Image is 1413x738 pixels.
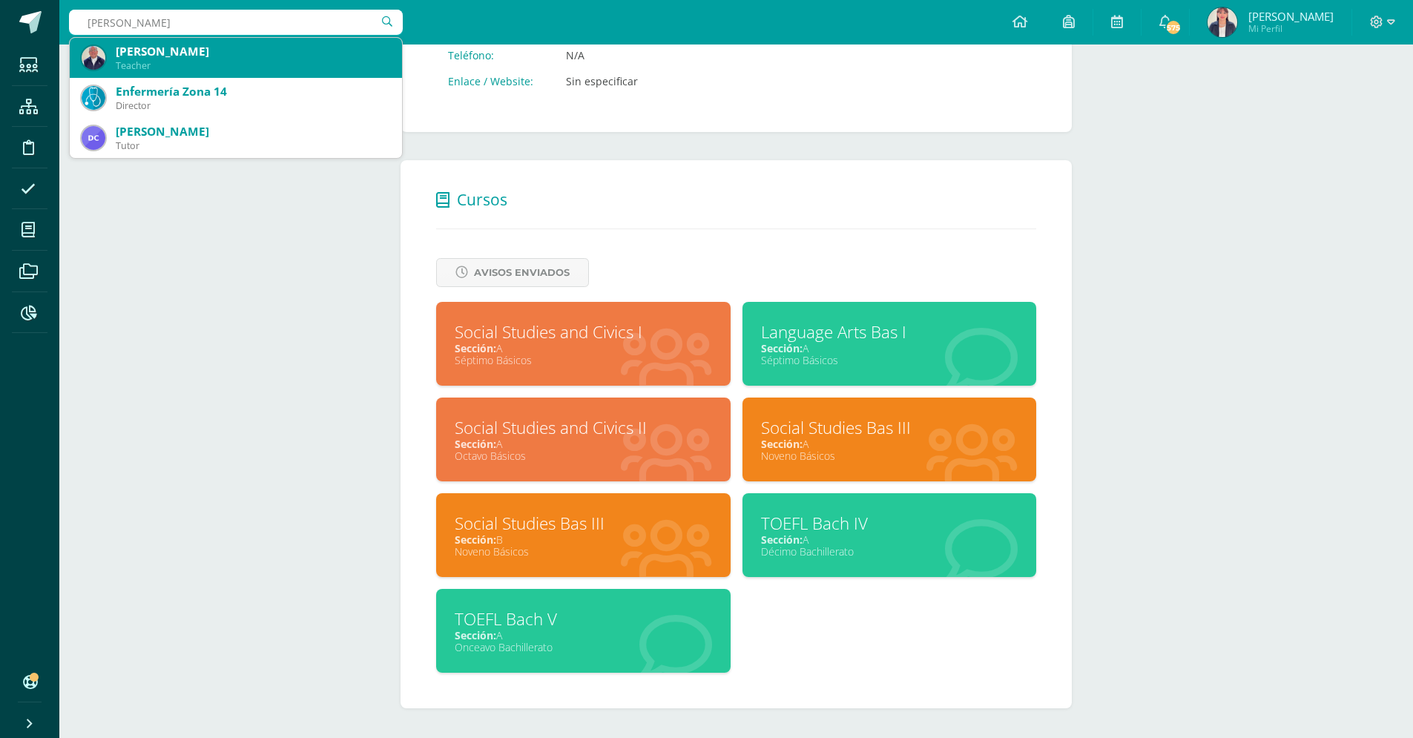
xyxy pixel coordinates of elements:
[761,544,1018,559] div: Décimo Bachillerato
[82,46,105,70] img: 4400bde977c2ef3c8e0f06f5677fdb30.png
[436,68,554,94] td: Enlace / Website:
[116,84,390,99] div: Enfermería Zona 14
[69,10,403,35] input: Busca un usuario...
[455,320,712,343] div: Social Studies and Civics I
[116,139,390,152] div: Tutor
[761,533,803,547] span: Sección:
[455,533,712,547] div: B
[742,493,1037,577] a: TOEFL Bach IVSección:ADécimo Bachillerato
[455,437,496,451] span: Sección:
[554,42,751,68] td: N/A
[554,68,751,94] td: Sin especificar
[761,437,1018,451] div: A
[455,449,712,463] div: Octavo Básicos
[1208,7,1237,37] img: 0ffcb52647a54a2841eb20d44d035e76.png
[761,341,803,355] span: Sección:
[761,353,1018,367] div: Séptimo Básicos
[436,42,554,68] td: Teléfono:
[761,320,1018,343] div: Language Arts Bas I
[436,302,731,386] a: Social Studies and Civics ISección:ASéptimo Básicos
[455,353,712,367] div: Séptimo Básicos
[455,512,712,535] div: Social Studies Bas III
[82,126,105,150] img: d00a2f0f41768c5ea5e246b5ed13e0ec.png
[761,341,1018,355] div: A
[761,416,1018,439] div: Social Studies Bas III
[82,86,105,110] img: aa4f30ea005d28cfb9f9341ec9462115.png
[455,341,712,355] div: A
[436,258,589,287] a: Avisos Enviados
[1165,19,1182,36] span: 575
[116,59,390,72] div: Teacher
[455,640,712,654] div: Onceavo Bachillerato
[761,533,1018,547] div: A
[455,607,712,630] div: TOEFL Bach V
[436,493,731,577] a: Social Studies Bas IIISección:BNoveno Básicos
[455,544,712,559] div: Noveno Básicos
[742,398,1037,481] a: Social Studies Bas IIISección:ANoveno Básicos
[1248,9,1334,24] span: [PERSON_NAME]
[474,259,570,286] span: Avisos Enviados
[742,302,1037,386] a: Language Arts Bas ISección:ASéptimo Básicos
[116,44,390,59] div: [PERSON_NAME]
[455,437,712,451] div: A
[761,449,1018,463] div: Noveno Básicos
[455,416,712,439] div: Social Studies and Civics II
[761,512,1018,535] div: TOEFL Bach IV
[116,124,390,139] div: [PERSON_NAME]
[436,589,731,673] a: TOEFL Bach VSección:AOnceavo Bachillerato
[455,628,712,642] div: A
[455,533,496,547] span: Sección:
[455,341,496,355] span: Sección:
[1248,22,1334,35] span: Mi Perfil
[116,99,390,112] div: Director
[436,398,731,481] a: Social Studies and Civics IISección:AOctavo Básicos
[457,189,507,210] span: Cursos
[761,437,803,451] span: Sección:
[455,628,496,642] span: Sección:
